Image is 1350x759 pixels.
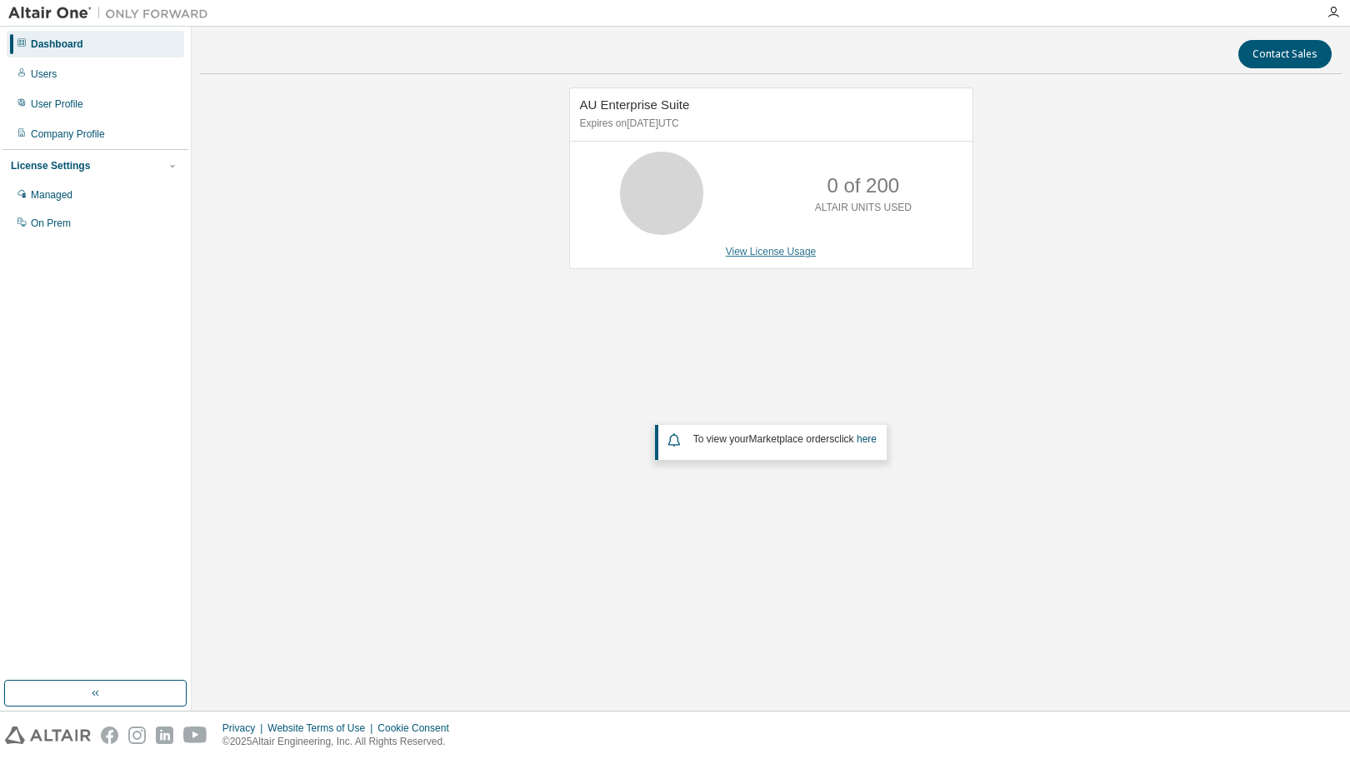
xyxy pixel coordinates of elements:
div: Users [31,67,57,81]
img: altair_logo.svg [5,727,91,744]
div: Cookie Consent [377,722,458,735]
div: On Prem [31,217,71,230]
div: Privacy [222,722,267,735]
img: youtube.svg [183,727,207,744]
div: Managed [31,188,72,202]
p: 0 of 200 [827,172,899,200]
div: User Profile [31,97,83,111]
a: View License Usage [726,246,817,257]
img: facebook.svg [101,727,118,744]
button: Contact Sales [1238,40,1332,68]
img: linkedin.svg [156,727,173,744]
p: © 2025 Altair Engineering, Inc. All Rights Reserved. [222,735,459,749]
img: Altair One [8,5,217,22]
div: Company Profile [31,127,105,141]
div: Dashboard [31,37,83,51]
img: instagram.svg [128,727,146,744]
div: License Settings [11,159,90,172]
em: Marketplace orders [749,433,835,445]
a: here [857,433,877,445]
span: To view your click [693,433,877,445]
span: AU Enterprise Suite [580,97,690,112]
div: Website Terms of Use [267,722,377,735]
p: Expires on [DATE] UTC [580,117,958,131]
p: ALTAIR UNITS USED [815,201,912,215]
